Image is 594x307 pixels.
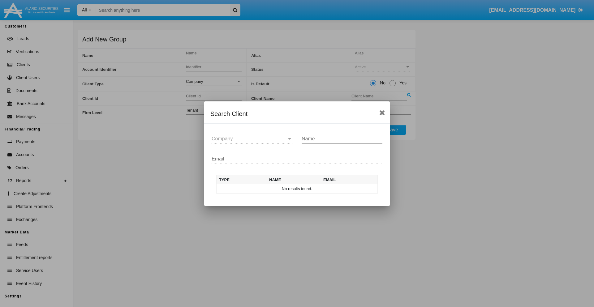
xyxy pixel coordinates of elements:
td: No results found. [217,184,378,194]
span: Company [212,136,233,141]
th: Type [217,175,267,184]
div: Search Client [210,109,384,119]
th: Name [267,175,321,184]
th: Email [321,175,378,184]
